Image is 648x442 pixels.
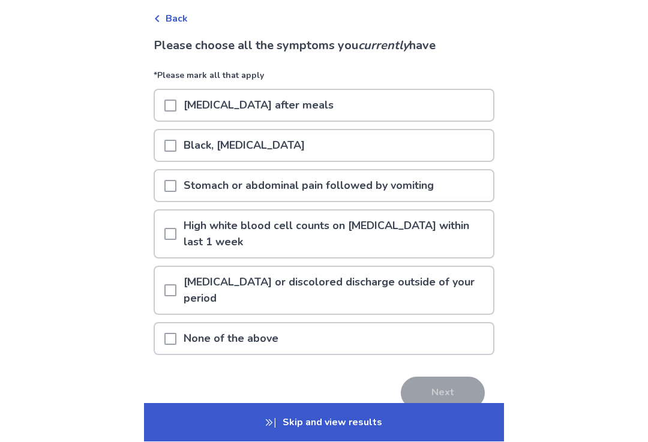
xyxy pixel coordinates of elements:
p: [MEDICAL_DATA] or discolored discharge outside of your period [176,267,493,314]
p: Please choose all the symptoms you have [154,37,494,55]
p: *Please mark all that apply [154,70,494,89]
i: currently [358,38,409,54]
p: Skip and view results [144,404,504,442]
p: High white blood cell counts on [MEDICAL_DATA] within last 1 week [176,211,493,258]
span: Back [166,12,188,26]
p: Black, [MEDICAL_DATA] [176,131,312,161]
button: Next [401,377,485,410]
p: None of the above [176,324,286,354]
p: Stomach or abdominal pain followed by vomiting [176,171,441,202]
p: [MEDICAL_DATA] after meals [176,91,341,121]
